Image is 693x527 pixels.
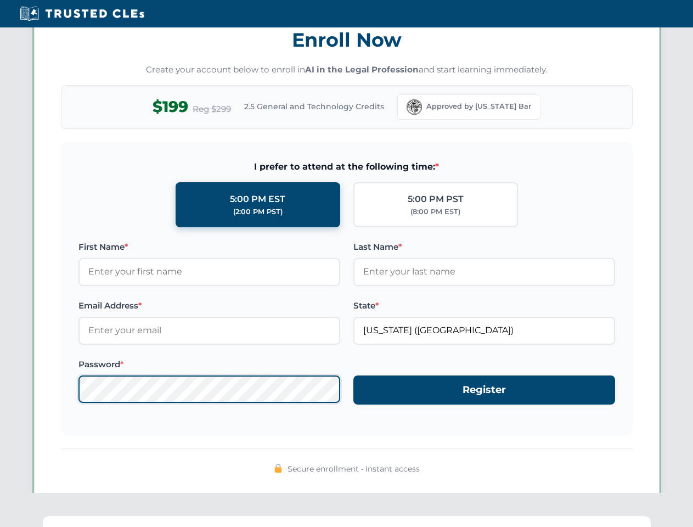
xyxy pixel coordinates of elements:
[244,100,384,113] span: 2.5 General and Technology Credits
[410,206,460,217] div: (8:00 PM EST)
[353,317,615,344] input: Florida (FL)
[408,192,464,206] div: 5:00 PM PST
[61,23,633,57] h3: Enroll Now
[274,464,283,473] img: 🔒
[78,240,340,254] label: First Name
[305,64,419,75] strong: AI in the Legal Profession
[78,358,340,371] label: Password
[78,299,340,312] label: Email Address
[407,99,422,115] img: Florida Bar
[153,94,188,119] span: $199
[230,192,285,206] div: 5:00 PM EST
[353,258,615,285] input: Enter your last name
[353,375,615,405] button: Register
[193,103,231,116] span: Reg $299
[78,317,340,344] input: Enter your email
[16,5,148,22] img: Trusted CLEs
[233,206,283,217] div: (2:00 PM PST)
[426,101,531,112] span: Approved by [US_STATE] Bar
[61,64,633,76] p: Create your account below to enroll in and start learning immediately.
[78,160,615,174] span: I prefer to attend at the following time:
[353,240,615,254] label: Last Name
[353,299,615,312] label: State
[78,258,340,285] input: Enter your first name
[288,463,420,475] span: Secure enrollment • Instant access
